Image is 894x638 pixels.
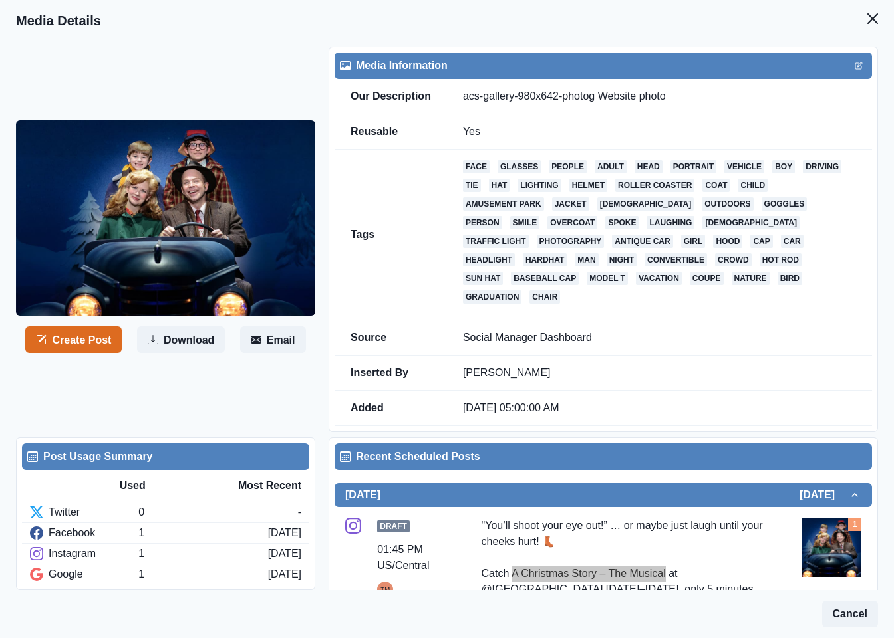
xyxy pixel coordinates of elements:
img: vvl9xrwpbcbspu0det7n [16,120,315,316]
a: man [575,253,598,266]
a: helmet [569,179,607,192]
a: hot rod [760,253,802,266]
a: roller coaster [615,179,694,192]
div: Twitter [30,504,138,520]
a: hat [489,179,510,192]
a: convertible [645,253,707,266]
td: [DATE] 05:00:00 AM [447,391,872,426]
a: head [635,160,663,173]
a: person [463,216,502,229]
a: driving [803,160,841,173]
div: Facebook [30,525,138,541]
a: portrait [670,160,716,173]
a: boy [772,160,795,173]
a: child [738,179,768,192]
button: Edit [851,58,867,74]
div: [DATE] [268,546,301,562]
div: 01:45 PM US/Central [377,542,444,574]
td: Tags [335,150,447,320]
a: crowd [715,253,752,266]
td: Inserted By [335,356,447,391]
a: nature [732,272,770,285]
a: goggles [762,197,808,211]
td: Yes [447,114,872,150]
a: vehicle [724,160,764,173]
a: chair [529,290,560,304]
div: Google [30,566,138,582]
button: Cancel [822,601,878,627]
a: baseball cap [511,272,579,285]
a: smile [510,216,540,229]
td: Reusable [335,114,447,150]
span: Draft [377,520,410,532]
a: night [607,253,637,266]
a: antique car [612,235,672,248]
a: jacket [552,197,589,211]
a: model t [587,272,628,285]
a: [DEMOGRAPHIC_DATA] [597,197,694,211]
a: girl [681,235,706,248]
div: 1 [138,546,267,562]
a: car [781,235,804,248]
td: acs-gallery-980x642-photog Website photo [447,79,872,114]
a: traffic light [463,235,529,248]
div: - [298,504,301,520]
button: Download [137,326,225,353]
a: [PERSON_NAME] [463,367,551,378]
a: photography [537,235,605,248]
div: 1 [138,566,267,582]
div: [DATE] [268,525,301,541]
div: Used [120,478,211,494]
button: [DATE][DATE] [335,483,872,507]
a: laughing [647,216,694,229]
a: coat [702,179,730,192]
a: [DEMOGRAPHIC_DATA] [702,216,800,229]
a: coupe [690,272,724,285]
a: vacation [636,272,682,285]
a: headlight [463,253,515,266]
h2: [DATE] [345,488,380,501]
div: [DATE] [268,566,301,582]
div: 0 [138,504,297,520]
td: Our Description [335,79,447,114]
a: spoke [605,216,639,229]
div: Media Information [340,58,867,74]
a: tie [463,179,481,192]
a: glasses [498,160,541,173]
a: graduation [463,290,521,304]
div: Most Recent [210,478,301,494]
a: face [463,160,490,173]
a: people [549,160,587,173]
img: vvl9xrwpbcbspu0det7n [802,518,861,577]
div: Recent Scheduled Posts [340,449,867,465]
h2: [DATE] [800,488,848,501]
div: Instagram [30,546,138,562]
p: Social Manager Dashboard [463,331,856,344]
a: hardhat [523,253,567,266]
a: adult [595,160,627,173]
a: cap [750,235,772,248]
button: Close [859,5,886,32]
div: Total Media Attached [848,518,861,531]
a: lighting [518,179,561,192]
div: Post Usage Summary [27,449,304,465]
a: amusement park [463,197,544,211]
button: Create Post [25,326,122,353]
a: outdoors [702,197,753,211]
a: hood [713,235,742,248]
td: Added [335,391,447,426]
td: Source [335,320,447,356]
a: sun hat [463,272,503,285]
button: Email [240,326,306,353]
div: Tony Manalo [380,582,390,597]
a: bird [778,272,802,285]
a: overcoat [547,216,597,229]
div: 1 [138,525,267,541]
